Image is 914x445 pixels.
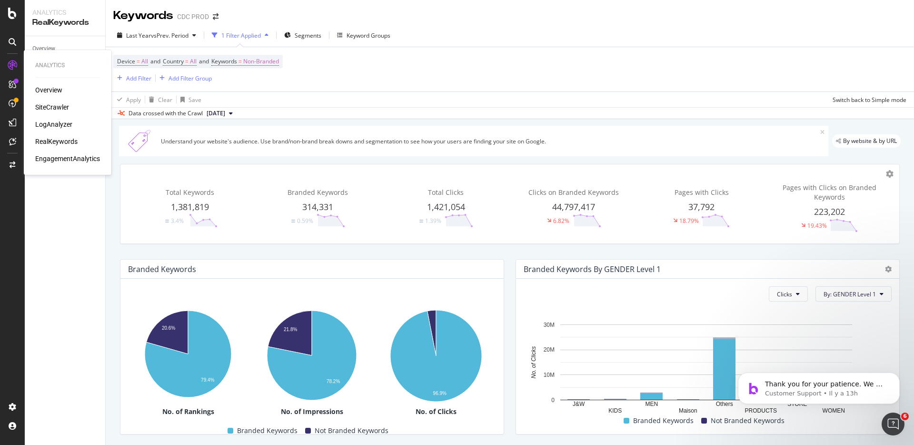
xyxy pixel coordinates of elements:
[524,264,661,274] div: Branded Keywords By GENDER Level 1
[123,130,157,152] img: Xn5yXbTLC6GvtKIoinKAiP4Hm0QJ922KvQwAAAAASUVORK5CYII=
[113,28,200,43] button: Last YearvsPrev. Period
[777,290,792,298] span: Clicks
[544,347,555,354] text: 20M
[376,407,496,416] div: No. of Clicks
[208,28,272,43] button: 1 Filter Applied
[189,96,201,104] div: Save
[524,320,888,415] svg: A chart.
[724,353,914,419] iframe: Intercom notifications message
[126,96,141,104] div: Apply
[633,415,694,426] span: Branded Keywords
[815,286,892,302] button: By: GENDER Level 1
[679,408,697,415] text: Maison
[35,61,100,70] div: Analytics
[716,401,733,408] text: Others
[783,183,876,202] span: Pages with Clicks on Branded Keywords
[814,206,845,217] span: 223,202
[833,96,906,104] div: Switch back to Simple mode
[171,201,209,212] span: 1,381,819
[35,85,62,95] a: Overview
[327,379,340,384] text: 78.2%
[544,372,555,378] text: 10M
[552,201,595,212] span: 44,797,417
[129,109,203,118] div: Data crossed with the Crawl
[10,142,180,178] div: Anne avatarChiara avatarRenaud avatarThank you for your patience. We will try to get back to you ...
[711,415,785,426] span: Not Branded Keywords
[171,217,184,225] div: 3.4%
[185,57,189,65] span: =
[688,201,715,212] span: 37,792
[177,92,201,107] button: Save
[882,413,904,435] iframe: Intercom live chat
[128,264,196,274] div: Branded Keywords
[32,8,98,17] div: Analytics
[679,217,699,225] div: 18.79%
[165,220,169,222] img: Equal
[252,407,372,416] div: No. of Impressions
[141,55,148,68] span: All
[14,238,177,257] button: Trouver une réponse
[150,57,160,65] span: and
[428,188,464,197] span: Total Clicks
[284,326,297,332] text: 21.8%
[40,151,340,159] span: Thank you for your patience. We will try to get back to you as soon as possible.
[530,346,537,378] text: No. of Clicks
[347,31,390,40] div: Keyword Groups
[35,137,78,146] div: RealKeywords
[137,57,140,65] span: =
[161,137,820,145] div: Understand your website's audience. Use brand/non-brand break downs and segmentation to see how y...
[156,72,212,84] button: Add Filter Group
[71,321,119,328] span: Conversations
[113,72,151,84] button: Add Filter
[145,92,172,107] button: Clear
[113,92,141,107] button: Apply
[824,290,876,298] span: By: GENDER Level 1
[573,401,585,408] text: J&W
[553,217,569,225] div: 6.82%
[901,413,909,420] span: 6
[608,408,622,415] text: KIDS
[35,102,69,112] div: SiteCrawler
[376,305,495,407] svg: A chart.
[252,305,371,405] svg: A chart.
[211,57,237,65] span: Keywords
[14,279,177,296] div: Classifying Pages by Purpose
[32,17,98,28] div: RealKeywords
[528,188,619,197] span: Clicks on Branded Keywords
[61,160,96,170] div: • Il y a 13h
[164,15,181,32] div: Fermer
[221,31,261,40] div: 1 Filter Applied
[162,325,175,331] text: 20.6%
[807,222,827,230] div: 19.43%
[169,74,212,82] div: Add Filter Group
[645,401,658,408] text: MEN
[19,84,171,116] p: Comment pouvons-nous vous aider ?
[297,217,313,225] div: 0.59%
[35,120,72,129] a: LogAnalyzer
[127,297,190,335] button: Aide
[14,261,177,279] div: SmartIndex Overview
[427,201,465,212] span: 1,421,054
[128,305,247,402] svg: A chart.
[63,297,127,335] button: Conversations
[832,134,901,148] div: legacy label
[35,154,100,163] a: EngagementAnalytics
[419,220,423,222] img: Equal
[40,160,60,170] div: Botify
[20,283,159,293] div: Classifying Pages by Purpose
[199,57,209,65] span: and
[207,109,225,118] span: 2025 Aug. 15th
[138,15,157,34] img: Profile image for Anne
[190,55,197,68] span: All
[315,425,388,436] span: Not Branded Keywords
[19,18,64,33] img: logo
[425,217,441,225] div: 1.39%
[433,390,446,395] text: 96.9%
[10,183,181,229] div: Poser une questionNotre bot et notre équipe peuvent vous aider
